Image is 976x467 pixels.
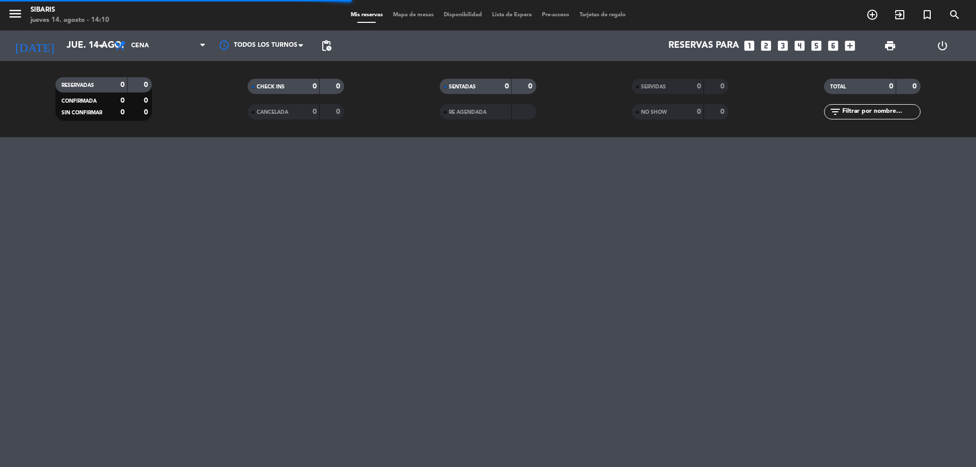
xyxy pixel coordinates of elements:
i: turned_in_not [921,9,933,21]
span: CHECK INS [257,84,285,89]
div: sibaris [30,5,109,15]
span: Mapa de mesas [388,12,439,18]
i: menu [8,6,23,21]
i: add_box [843,39,857,52]
i: filter_list [829,106,841,118]
strong: 0 [313,83,317,90]
i: add_circle_outline [866,9,878,21]
span: SIN CONFIRMAR [62,110,102,115]
i: looks_two [759,39,773,52]
input: Filtrar por nombre... [841,106,920,117]
span: CANCELADA [257,110,288,115]
span: CONFIRMADA [62,99,97,104]
strong: 0 [336,108,342,115]
strong: 0 [313,108,317,115]
span: RESERVADAS [62,83,94,88]
strong: 0 [912,83,919,90]
strong: 0 [120,97,125,104]
i: looks_6 [827,39,840,52]
span: pending_actions [320,40,332,52]
i: looks_4 [793,39,806,52]
i: exit_to_app [894,9,906,21]
strong: 0 [336,83,342,90]
button: menu [8,6,23,25]
i: search [949,9,961,21]
strong: 0 [144,97,150,104]
strong: 0 [697,108,701,115]
strong: 0 [889,83,893,90]
span: TOTAL [830,84,846,89]
span: Pre-acceso [537,12,574,18]
span: Cena [131,42,149,49]
strong: 0 [505,83,509,90]
i: [DATE] [8,35,62,57]
i: looks_3 [776,39,789,52]
span: Lista de Espera [487,12,537,18]
div: LOG OUT [916,30,968,61]
i: looks_one [743,39,756,52]
strong: 0 [697,83,701,90]
span: SERVIDAS [641,84,666,89]
span: RE AGENDADA [449,110,486,115]
i: power_settings_new [936,40,949,52]
span: SENTADAS [449,84,476,89]
strong: 0 [120,81,125,88]
strong: 0 [720,108,726,115]
span: Mis reservas [346,12,388,18]
strong: 0 [120,109,125,116]
strong: 0 [144,109,150,116]
strong: 0 [528,83,534,90]
span: Disponibilidad [439,12,487,18]
strong: 0 [144,81,150,88]
i: arrow_drop_down [95,40,107,52]
span: Tarjetas de regalo [574,12,631,18]
i: looks_5 [810,39,823,52]
div: jueves 14. agosto - 14:10 [30,15,109,25]
span: NO SHOW [641,110,667,115]
span: print [884,40,896,52]
strong: 0 [720,83,726,90]
span: Reservas para [668,41,739,51]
